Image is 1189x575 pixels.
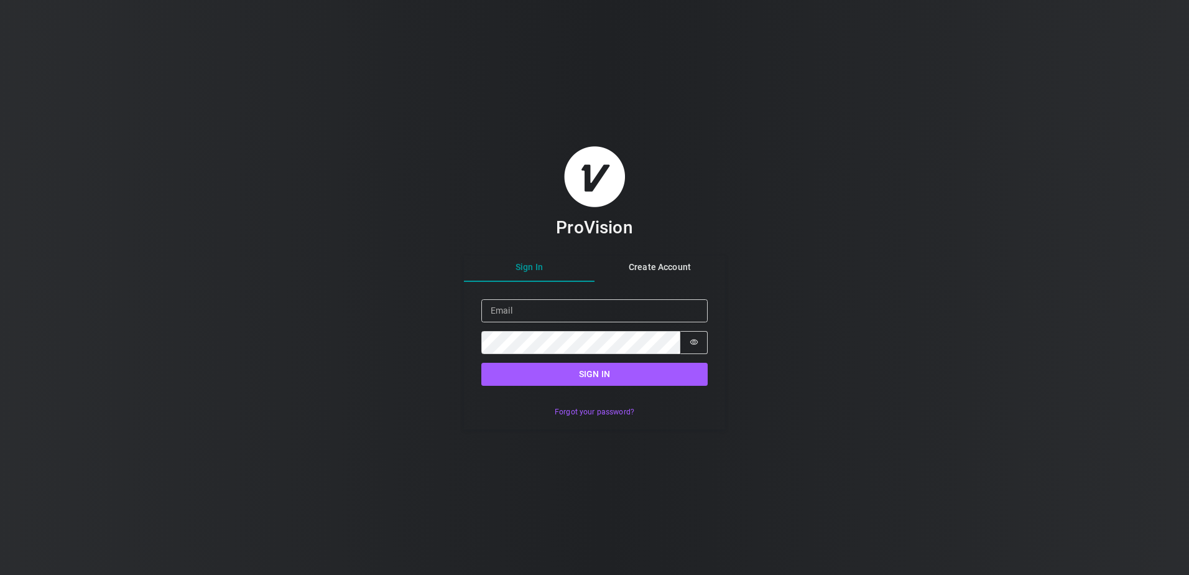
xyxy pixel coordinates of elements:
h3: ProVision [556,217,632,238]
button: Sign In [464,255,594,282]
input: Email [481,299,708,322]
button: Create Account [594,255,725,282]
button: Show password [680,331,708,354]
button: Forgot your password? [548,403,641,421]
button: Sign in [481,363,708,386]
